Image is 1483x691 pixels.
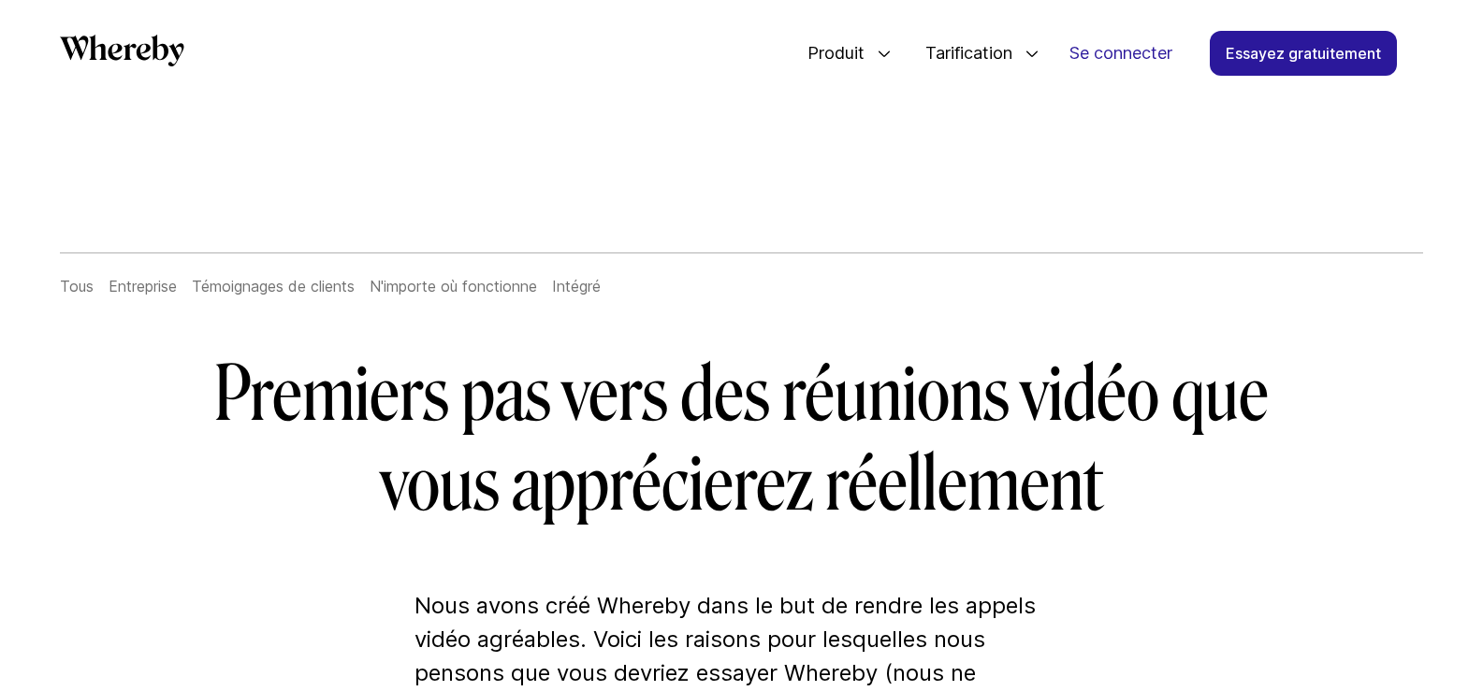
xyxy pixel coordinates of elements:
font: Tarification [925,43,1012,63]
a: Par lequel [60,35,184,73]
svg: Par lequel [60,35,184,66]
font: Se connecter [1069,43,1172,63]
a: Témoignages de clients [192,277,355,295]
a: N'importe où fonctionne [370,277,537,295]
font: Produit [807,43,865,63]
a: Tous [60,277,94,295]
a: Essayez gratuitement [1210,31,1397,76]
a: Intégré [552,277,601,295]
font: Essayez gratuitement [1226,44,1381,63]
a: Se connecter [1054,32,1187,75]
font: Premiers pas vers des réunions vidéo que vous apprécierez réellement [214,350,1269,529]
a: Entreprise [109,277,177,295]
